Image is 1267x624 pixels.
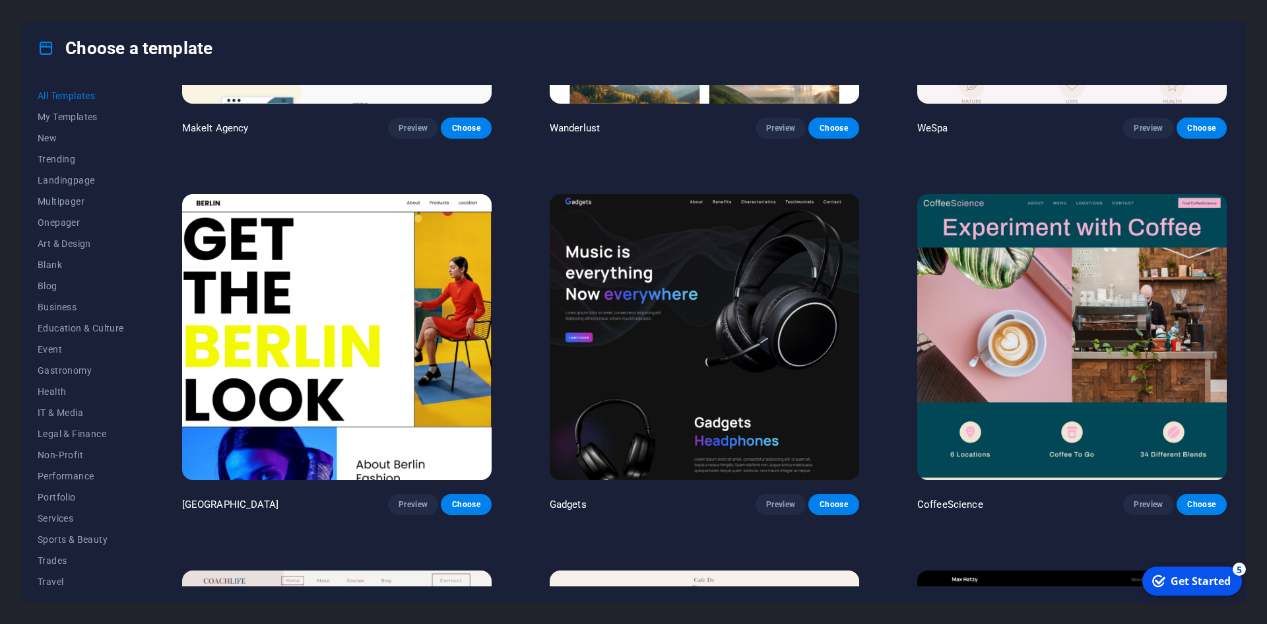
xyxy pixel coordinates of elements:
span: Performance [38,471,124,481]
span: Choose [819,499,848,510]
img: Gadgets [550,194,859,479]
button: Health [38,381,124,402]
p: [GEOGRAPHIC_DATA] [182,498,278,511]
span: Travel [38,576,124,587]
span: Portfolio [38,492,124,503]
p: MakeIt Agency [182,121,249,135]
button: Gastronomy [38,360,124,381]
img: CoffeeScience [917,194,1227,479]
button: Trades [38,550,124,571]
button: Travel [38,571,124,592]
button: Sports & Beauty [38,529,124,550]
button: Choose [441,118,491,139]
span: IT & Media [38,407,124,418]
button: My Templates [38,106,124,127]
span: Preview [399,123,428,133]
button: Non-Profit [38,444,124,466]
button: Onepager [38,212,124,233]
span: Landingpage [38,175,124,186]
button: Blog [38,275,124,296]
img: BERLIN [182,194,492,479]
span: Choose [451,123,480,133]
button: IT & Media [38,402,124,423]
p: CoffeeScience [917,498,983,511]
button: Choose [1177,118,1227,139]
button: Services [38,508,124,529]
button: Trending [38,149,124,170]
button: Preview [756,118,806,139]
button: Multipager [38,191,124,212]
span: Choose [1187,499,1216,510]
span: Services [38,513,124,524]
span: My Templates [38,112,124,122]
button: Choose [808,494,859,515]
button: Event [38,339,124,360]
span: Choose [819,123,848,133]
span: Choose [1187,123,1216,133]
button: Preview [756,494,806,515]
button: Business [38,296,124,318]
p: WeSpa [917,121,948,135]
p: Wanderlust [550,121,600,135]
span: Preview [766,499,795,510]
span: Blog [38,281,124,291]
button: Choose [441,494,491,515]
span: Legal & Finance [38,429,124,439]
span: Non-Profit [38,450,124,460]
span: Trending [38,154,124,164]
span: Trades [38,555,124,566]
button: Preview [1123,118,1173,139]
span: Event [38,344,124,355]
button: Legal & Finance [38,423,124,444]
button: Performance [38,466,124,487]
span: Onepager [38,217,124,228]
button: Landingpage [38,170,124,191]
p: Gadgets [550,498,587,511]
span: Preview [1134,123,1163,133]
span: Blank [38,260,124,270]
span: Gastronomy [38,365,124,376]
button: All Templates [38,85,124,106]
span: Health [38,386,124,397]
span: Preview [766,123,795,133]
span: Art & Design [38,238,124,249]
span: New [38,133,124,143]
span: Preview [399,499,428,510]
span: Sports & Beauty [38,534,124,545]
button: Art & Design [38,233,124,254]
span: Education & Culture [38,323,124,333]
span: Preview [1134,499,1163,510]
div: 5 [98,1,111,15]
div: Get Started 5 items remaining, 0% complete [7,5,107,34]
h4: Choose a template [38,38,212,59]
div: Get Started [36,13,96,27]
span: All Templates [38,90,124,101]
span: Choose [451,499,480,510]
span: Business [38,302,124,312]
button: Education & Culture [38,318,124,339]
button: Choose [1177,494,1227,515]
button: New [38,127,124,149]
button: Preview [1123,494,1173,515]
button: Preview [388,118,438,139]
span: Multipager [38,196,124,207]
button: Preview [388,494,438,515]
button: Portfolio [38,487,124,508]
button: Blank [38,254,124,275]
button: Choose [808,118,859,139]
